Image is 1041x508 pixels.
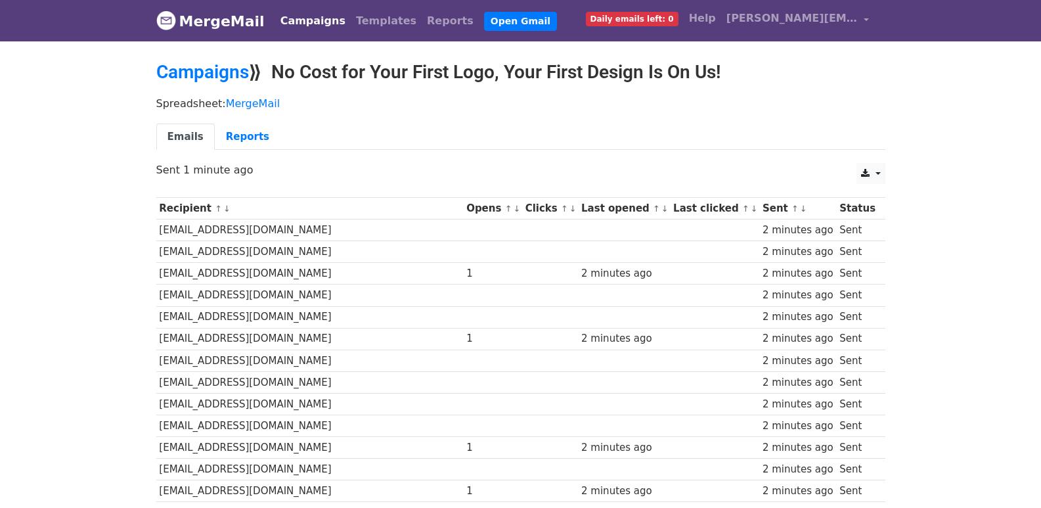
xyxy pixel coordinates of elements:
[836,285,878,306] td: Sent
[763,331,833,346] div: 2 minutes ago
[484,12,557,31] a: Open Gmail
[742,204,749,214] a: ↑
[522,198,578,219] th: Clicks
[763,266,833,281] div: 2 minutes ago
[156,393,464,415] td: [EMAIL_ADDRESS][DOMAIN_NAME]
[466,484,519,499] div: 1
[156,241,464,263] td: [EMAIL_ADDRESS][DOMAIN_NAME]
[156,124,215,150] a: Emails
[836,241,878,263] td: Sent
[836,198,878,219] th: Status
[836,350,878,371] td: Sent
[791,204,799,214] a: ↑
[763,223,833,238] div: 2 minutes ago
[156,263,464,285] td: [EMAIL_ADDRESS][DOMAIN_NAME]
[513,204,520,214] a: ↓
[215,204,222,214] a: ↑
[569,204,577,214] a: ↓
[586,12,678,26] span: Daily emails left: 0
[215,124,280,150] a: Reports
[836,459,878,480] td: Sent
[156,97,885,110] p: Spreadsheet:
[581,440,667,455] div: 2 minutes ago
[763,397,833,412] div: 2 minutes ago
[581,484,667,499] div: 2 minutes ago
[836,306,878,328] td: Sent
[763,310,833,325] div: 2 minutes ago
[653,204,660,214] a: ↑
[505,204,512,214] a: ↑
[763,462,833,477] div: 2 minutes ago
[275,8,351,34] a: Campaigns
[581,5,684,32] a: Daily emails left: 0
[763,244,833,260] div: 2 minutes ago
[763,354,833,369] div: 2 minutes ago
[726,11,858,26] span: [PERSON_NAME][EMAIL_ADDRESS][DOMAIN_NAME]
[800,204,807,214] a: ↓
[156,480,464,502] td: [EMAIL_ADDRESS][DOMAIN_NAME]
[836,480,878,502] td: Sent
[836,263,878,285] td: Sent
[763,288,833,303] div: 2 minutes ago
[836,371,878,393] td: Sent
[836,328,878,350] td: Sent
[763,484,833,499] div: 2 minutes ago
[836,393,878,415] td: Sent
[836,219,878,241] td: Sent
[721,5,875,36] a: [PERSON_NAME][EMAIL_ADDRESS][DOMAIN_NAME]
[156,163,885,177] p: Sent 1 minute ago
[422,8,479,34] a: Reports
[156,285,464,306] td: [EMAIL_ADDRESS][DOMAIN_NAME]
[763,375,833,390] div: 2 minutes ago
[156,61,249,83] a: Campaigns
[670,198,759,219] th: Last clicked
[581,266,667,281] div: 2 minutes ago
[466,331,519,346] div: 1
[156,437,464,459] td: [EMAIL_ADDRESS][DOMAIN_NAME]
[156,11,176,30] img: MergeMail logo
[763,440,833,455] div: 2 minutes ago
[156,219,464,241] td: [EMAIL_ADDRESS][DOMAIN_NAME]
[578,198,670,219] th: Last opened
[156,198,464,219] th: Recipient
[156,306,464,328] td: [EMAIL_ADDRESS][DOMAIN_NAME]
[466,266,519,281] div: 1
[751,204,758,214] a: ↓
[156,371,464,393] td: [EMAIL_ADDRESS][DOMAIN_NAME]
[156,415,464,437] td: [EMAIL_ADDRESS][DOMAIN_NAME]
[156,459,464,480] td: [EMAIL_ADDRESS][DOMAIN_NAME]
[661,204,669,214] a: ↓
[684,5,721,32] a: Help
[156,350,464,371] td: [EMAIL_ADDRESS][DOMAIN_NAME]
[466,440,519,455] div: 1
[836,415,878,437] td: Sent
[223,204,231,214] a: ↓
[156,328,464,350] td: [EMAIL_ADDRESS][DOMAIN_NAME]
[763,419,833,434] div: 2 minutes ago
[561,204,568,214] a: ↑
[156,7,265,35] a: MergeMail
[226,97,280,110] a: MergeMail
[463,198,522,219] th: Opens
[351,8,422,34] a: Templates
[581,331,667,346] div: 2 minutes ago
[156,61,885,83] h2: ⟫ No Cost for Your First Logo, Your First Design Is On Us!
[836,437,878,459] td: Sent
[759,198,836,219] th: Sent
